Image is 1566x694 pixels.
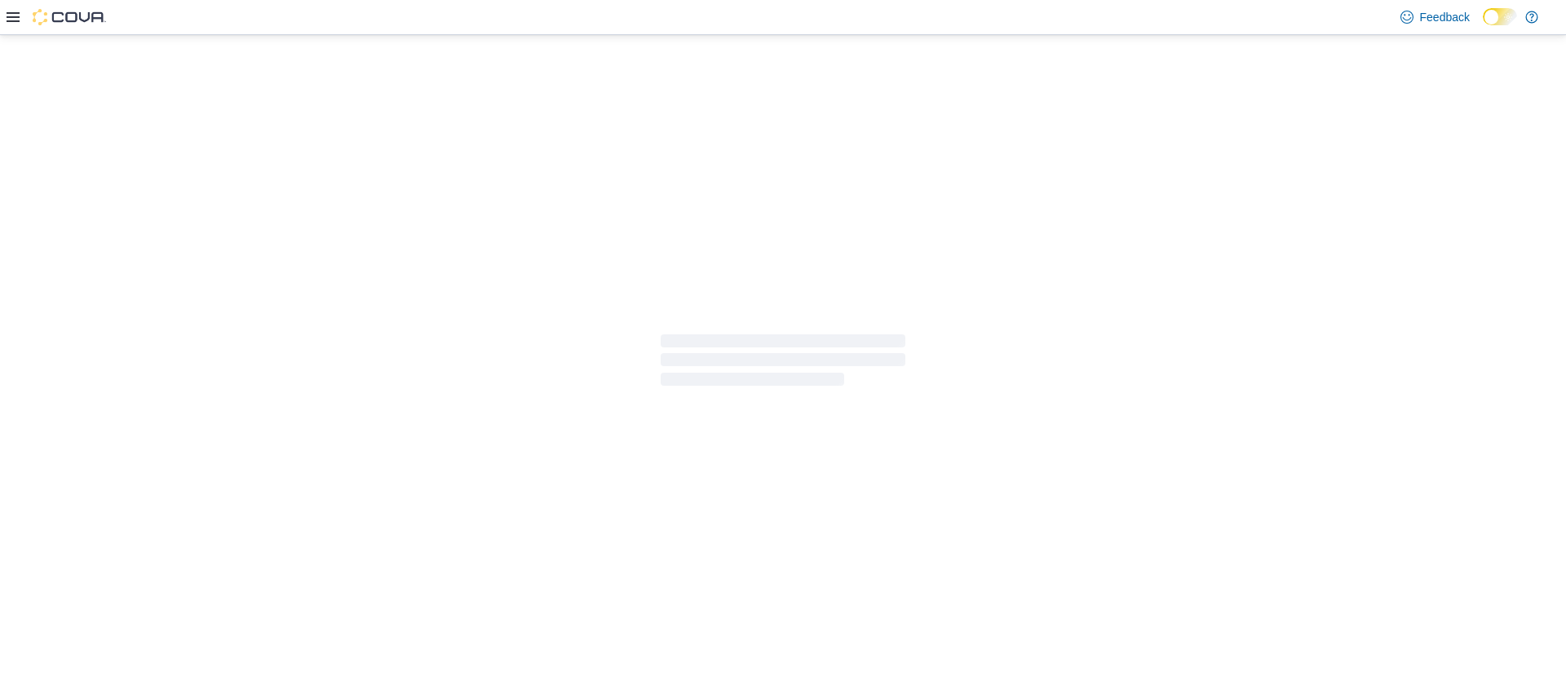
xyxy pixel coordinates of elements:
span: Loading [661,338,905,390]
span: Feedback [1420,9,1470,25]
img: Cova [33,9,106,25]
input: Dark Mode [1483,8,1517,25]
a: Feedback [1394,1,1476,33]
